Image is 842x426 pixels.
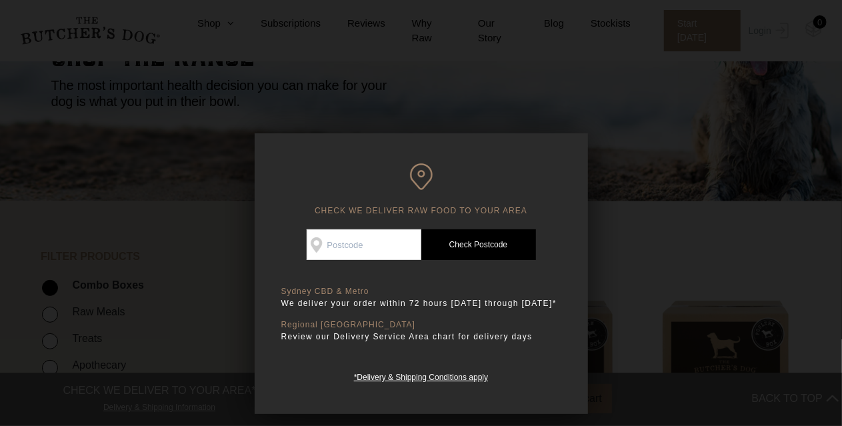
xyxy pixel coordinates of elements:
[421,229,536,260] a: Check Postcode
[281,297,561,310] p: We deliver your order within 72 hours [DATE] through [DATE]*
[281,330,561,343] p: Review our Delivery Service Area chart for delivery days
[354,369,488,382] a: *Delivery & Shipping Conditions apply
[281,287,561,297] p: Sydney CBD & Metro
[307,229,421,260] input: Postcode
[281,320,561,330] p: Regional [GEOGRAPHIC_DATA]
[281,163,561,216] h6: CHECK WE DELIVER RAW FOOD TO YOUR AREA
